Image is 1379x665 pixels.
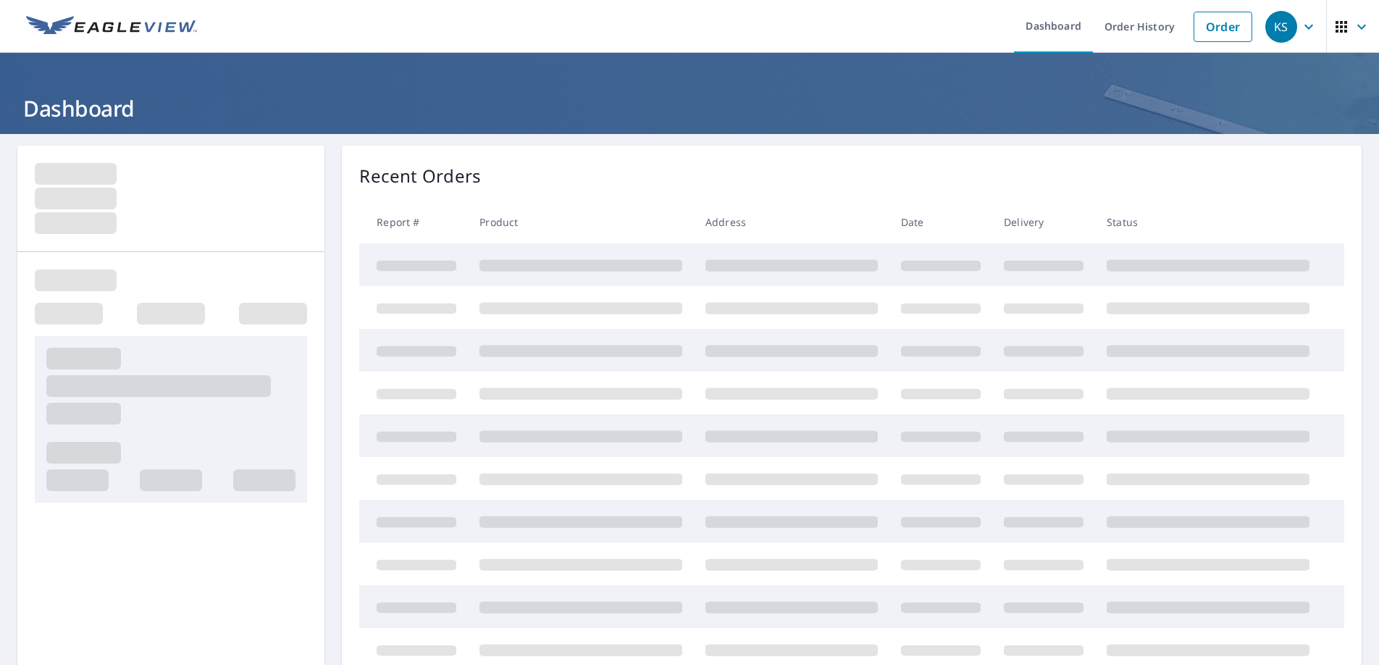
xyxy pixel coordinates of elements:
[359,163,481,189] p: Recent Orders
[1095,201,1321,243] th: Status
[694,201,889,243] th: Address
[468,201,694,243] th: Product
[17,93,1362,123] h1: Dashboard
[889,201,992,243] th: Date
[359,201,468,243] th: Report #
[26,16,197,38] img: EV Logo
[1265,11,1297,43] div: KS
[1194,12,1252,42] a: Order
[992,201,1095,243] th: Delivery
